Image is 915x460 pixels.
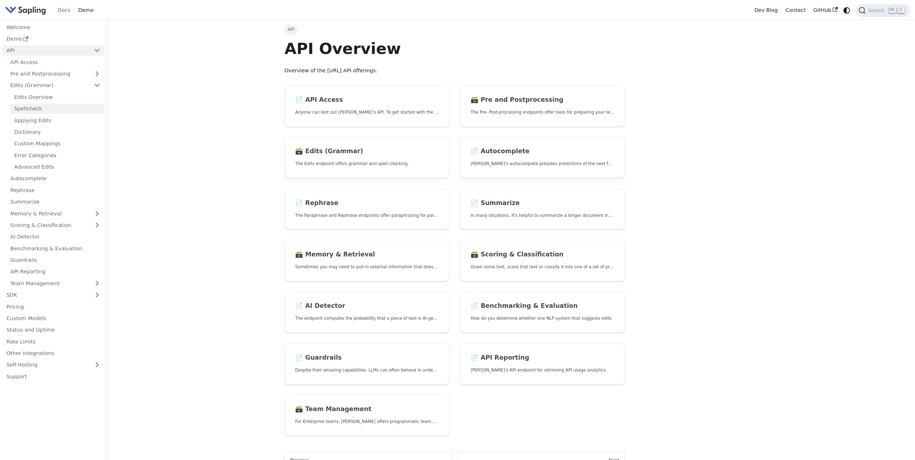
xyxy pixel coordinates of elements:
nav: Breadcrumbs [284,24,625,35]
a: Edits (Grammar) [6,80,104,91]
a: 📄️ API AccessAnyone can test out [PERSON_NAME]'s API. To get started with the API, simply: [284,85,449,127]
a: 📄️ RephraseThe Paraphrase and Rephrase endpoints offer paraphrasing for particular styles. [284,188,449,230]
a: AI Detector [6,232,104,242]
a: API Reporting [6,267,104,277]
h2: Benchmarking & Evaluation [471,302,614,310]
p: For Enterprise teams, Sapling offers programmatic team provisioning and management. [295,418,439,425]
a: Applying Edits [10,115,104,126]
h2: Summarize [471,199,614,207]
a: Benchmarking & Evaluation [6,243,104,254]
a: Demo [3,34,104,44]
a: Demo [74,5,97,16]
a: 🗃️ Pre and PostprocessingThe Pre- Post-processing endpoints offer tools for preparing your text d... [460,85,625,127]
a: 📄️ API Reporting[PERSON_NAME]'s API endpoint for retrieving API usage analytics. [460,343,625,384]
p: Despite their amazing capabilities, LLMs can often behave in undesired [295,367,439,374]
p: Sapling's autocomplete provides predictions of the next few characters or words [471,160,614,167]
a: 🗃️ Edits (Grammar)The Edits endpoint offers grammar and spell checking. [284,137,449,178]
a: 📄️ Benchmarking & EvaluationHow do you determine whether one NLP system that suggests edits [460,292,625,333]
a: Self-Hosting [3,360,104,370]
h2: API Access [295,96,439,104]
a: 📄️ AI DetectorThe endpoint computes the probability that a piece of text is AI-generated, [284,292,449,333]
a: SDK [3,290,90,300]
a: Guardrails [6,255,104,265]
p: Overview of the [URL] API offerings. [284,67,625,75]
a: 📄️ Autocomplete[PERSON_NAME]'s autocomplete provides predictions of the next few characters or words [460,137,625,178]
span: Search [866,8,889,13]
button: Collapse sidebar category 'API' [90,45,104,56]
h2: Memory & Retrieval [295,251,439,259]
a: Other Integrations [3,348,104,359]
span: API [284,24,298,35]
a: Pricing [3,301,104,312]
p: The Paraphrase and Rephrase endpoints offer paraphrasing for particular styles. [295,212,439,219]
a: 📄️ GuardrailsDespite their amazing capabilities, LLMs can often behave in undesired [284,343,449,384]
a: API Access [6,57,104,67]
a: Rephrase [6,185,104,195]
h2: Pre and Postprocessing [471,96,614,104]
a: Custom Models [3,313,104,324]
a: Dictionary [10,127,104,137]
p: Sometimes you may need to pull in external information that doesn't fit in the context size of an... [295,264,439,270]
p: The Pre- Post-processing endpoints offer tools for preparing your text data for ingestation as we... [471,109,614,116]
a: Memory & Retrieval [6,208,104,219]
a: Pre and Postprocessing [6,69,104,79]
h2: Rephrase [295,199,439,207]
a: Welcome [3,22,104,32]
a: Custom Mappings [10,138,104,149]
a: Advanced Edits [10,162,104,172]
a: 📄️ SummarizeIn many situations, it's helpful to summarize a longer document into a shorter, more ... [460,188,625,230]
a: Support [3,371,104,382]
a: GitHub [809,5,841,16]
p: How do you determine whether one NLP system that suggests edits [471,315,614,322]
h1: API Overview [284,39,625,58]
button: Switch between dark and light mode (currently system mode) [842,5,852,15]
h2: API Reporting [471,354,614,362]
a: API [3,45,90,56]
a: Scoring & Classification [6,220,104,231]
h2: Guardrails [295,354,439,362]
a: Status and Uptime [3,325,104,335]
a: Docs [54,5,74,16]
a: 🗃️ Scoring & ClassificationGiven some text, score that text or classify it into one of a set of p... [460,240,625,281]
p: The endpoint computes the probability that a piece of text is AI-generated, [295,315,439,322]
h2: Scoring & Classification [471,251,614,259]
h2: Edits (Grammar) [295,147,439,155]
p: Anyone can test out Sapling's API. To get started with the API, simply: [295,109,439,116]
a: Contact [782,5,810,16]
a: Error Categories [10,150,104,160]
h2: Team Management [295,405,439,413]
button: Expand sidebar category 'SDK' [90,290,104,300]
p: The Edits endpoint offers grammar and spell checking. [295,160,439,167]
h2: Autocomplete [471,147,614,155]
a: Autocomplete [6,173,104,184]
a: Summarize [6,197,104,207]
a: Team Management [6,278,104,288]
h2: AI Detector [295,302,439,310]
a: 🗃️ Team ManagementFor Enterprise teams, [PERSON_NAME] offers programmatic team provisioning and m... [284,395,449,436]
a: 🗃️ Memory & RetrievalSometimes you may need to pull in external information that doesn't fit in t... [284,240,449,281]
p: Given some text, score that text or classify it into one of a set of pre-specified categories. [471,264,614,270]
img: Sapling.ai [5,5,46,15]
a: Edits Overview [10,92,104,102]
a: Rate Limits [3,336,104,347]
p: In many situations, it's helpful to summarize a longer document into a shorter, more easily diges... [471,212,614,219]
a: Sapling.ai [5,5,49,15]
kbd: K [897,7,905,13]
a: Dev Blog [750,5,781,16]
p: Sapling's API endpoint for retrieving API usage analytics. [471,367,614,374]
a: Spellcheck [10,104,104,114]
button: Search (Ctrl+K) [856,4,910,17]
